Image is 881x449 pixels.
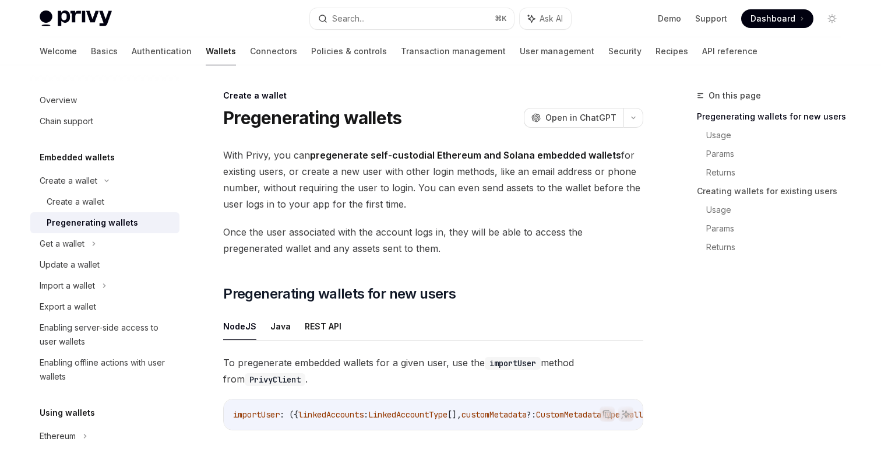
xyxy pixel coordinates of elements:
span: : ({ [280,409,298,420]
a: Params [706,145,851,163]
span: ?: [527,409,536,420]
button: Java [270,313,291,340]
button: NodeJS [223,313,256,340]
a: Pregenerating wallets for new users [697,107,851,126]
div: Search... [332,12,365,26]
span: On this page [709,89,761,103]
a: Enabling offline actions with user wallets [30,352,179,387]
a: Policies & controls [311,37,387,65]
a: Basics [91,37,118,65]
a: Update a wallet [30,254,179,275]
a: Export a wallet [30,296,179,317]
a: Creating wallets for existing users [697,182,851,201]
div: Export a wallet [40,300,96,314]
code: PrivyClient [245,373,305,386]
a: Usage [706,126,851,145]
div: Update a wallet [40,258,100,272]
div: Ethereum [40,429,76,443]
div: Chain support [40,114,93,128]
button: Ask AI [618,406,633,422]
a: Demo [658,13,681,24]
h1: Pregenerating wallets [223,107,401,128]
a: Overview [30,90,179,111]
button: Open in ChatGPT [524,108,623,128]
div: Pregenerating wallets [47,216,138,230]
span: Dashboard [750,13,795,24]
h5: Embedded wallets [40,150,115,164]
a: Returns [706,163,851,182]
a: Transaction management [401,37,506,65]
div: Enabling server-side access to user wallets [40,321,172,349]
a: Welcome [40,37,77,65]
span: CustomMetadataType [536,409,620,420]
a: Wallets [206,37,236,65]
span: Ask AI [540,13,563,24]
a: Authentication [132,37,192,65]
a: Security [608,37,642,65]
span: Once the user associated with the account logs in, they will be able to access the pregenerated w... [223,224,643,257]
span: [], [447,409,461,420]
a: Params [706,219,851,238]
a: API reference [702,37,757,65]
span: wallets [625,409,657,420]
div: Create a wallet [47,195,104,209]
span: importUser [233,409,280,420]
div: Enabling offline actions with user wallets [40,356,172,384]
button: REST API [305,313,341,340]
a: User management [520,37,594,65]
a: Create a wallet [30,191,179,212]
strong: pregenerate self-custodial Ethereum and Solana embedded wallets [310,149,621,161]
button: Toggle dark mode [823,9,841,28]
div: Create a wallet [40,174,97,188]
span: customMetadata [461,409,527,420]
span: ⌘ K [495,14,507,23]
a: Enabling server-side access to user wallets [30,317,179,352]
span: Open in ChatGPT [545,112,616,124]
a: Connectors [250,37,297,65]
img: light logo [40,10,112,27]
a: Pregenerating wallets [30,212,179,233]
a: Recipes [656,37,688,65]
div: Overview [40,93,77,107]
a: Returns [706,238,851,257]
button: Search...⌘K [310,8,514,29]
code: importUser [485,357,541,370]
div: Create a wallet [223,90,643,101]
span: Pregenerating wallets for new users [223,285,456,303]
span: With Privy, you can for existing users, or create a new user with other login methods, like an em... [223,147,643,212]
span: To pregenerate embedded wallets for a given user, use the method from . [223,355,643,387]
button: Copy the contents from the code block [600,406,615,422]
span: LinkedAccountType [368,409,447,420]
a: Usage [706,201,851,219]
div: Get a wallet [40,237,84,251]
a: Chain support [30,111,179,132]
button: Ask AI [520,8,571,29]
a: Support [695,13,727,24]
span: linkedAccounts [298,409,364,420]
h5: Using wallets [40,406,95,420]
a: Dashboard [741,9,813,28]
span: : [364,409,368,420]
div: Import a wallet [40,279,95,293]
